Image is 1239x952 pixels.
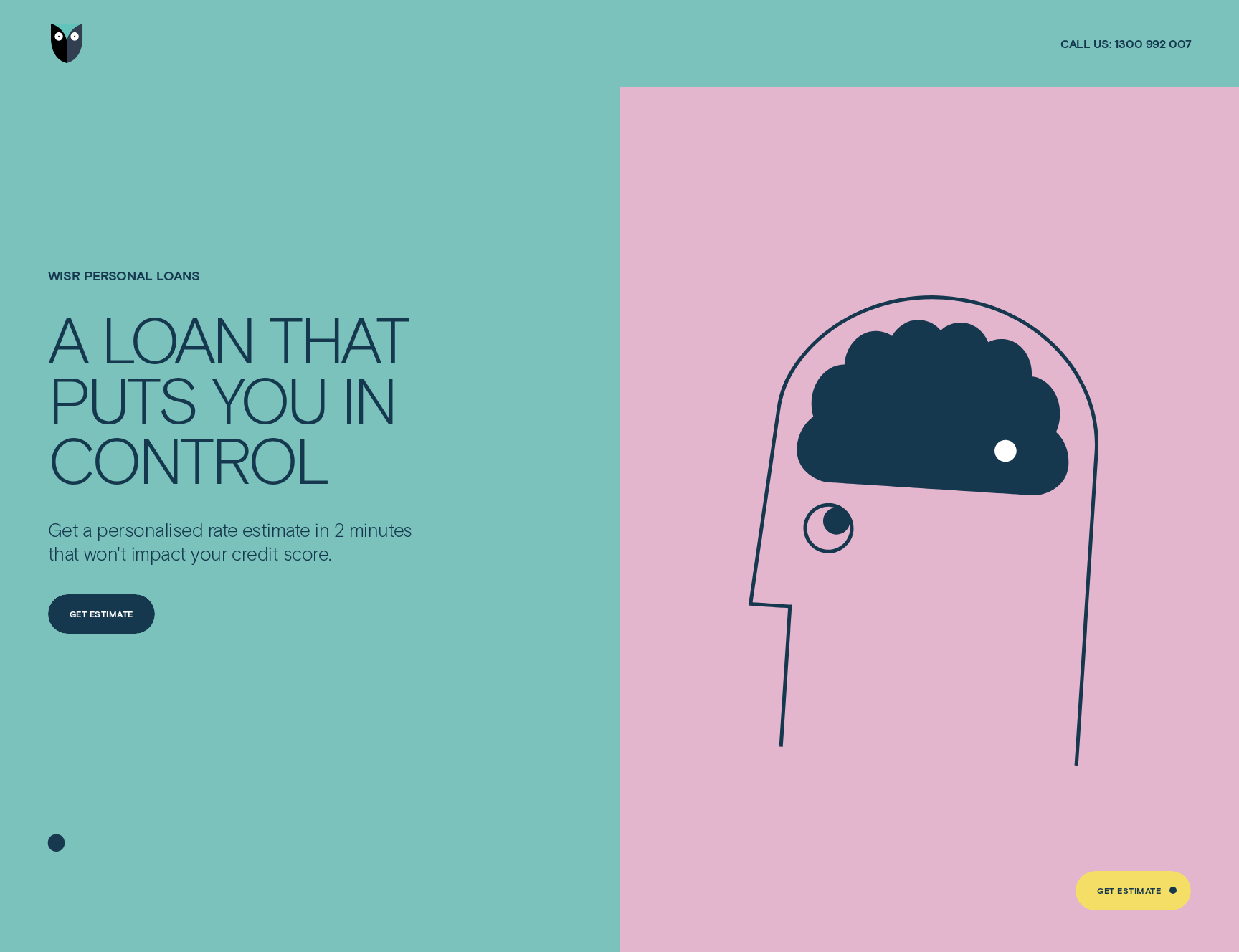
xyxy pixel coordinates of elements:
div: PUTS [48,368,197,429]
h4: A LOAN THAT PUTS YOU IN CONTROL [48,308,424,490]
div: CONTROL [48,429,328,489]
div: LOAN [101,308,254,368]
span: 1300 992 007 [1114,36,1191,51]
p: Get a personalised rate estimate in 2 minutes that won't impact your credit score. [48,518,424,566]
h1: Wisr Personal Loans [48,268,424,308]
div: A [48,308,87,368]
a: Call us:1300 992 007 [1060,36,1192,51]
a: Get Estimate [1076,871,1191,910]
div: YOU [212,368,326,429]
span: Call us: [1060,36,1111,51]
a: Get Estimate [48,594,155,633]
div: IN [341,368,395,429]
img: Wisr [51,24,83,62]
div: THAT [269,308,407,368]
